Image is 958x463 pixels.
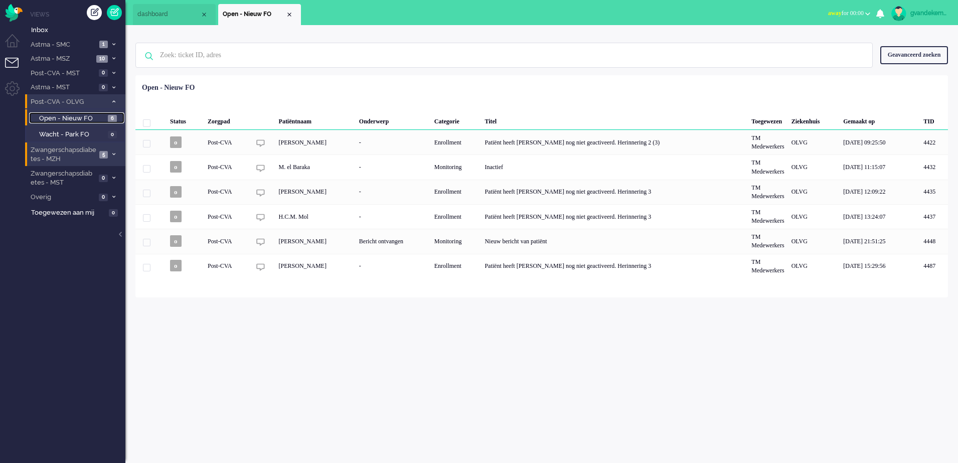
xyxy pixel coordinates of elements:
[275,180,356,204] div: [PERSON_NAME]
[99,84,108,91] span: 0
[204,180,250,204] div: Post-CVA
[5,34,28,57] li: Dashboard menu
[920,204,948,229] div: 4437
[431,155,482,179] div: Monitoring
[880,46,948,64] div: Geavanceerd zoeken
[29,169,96,188] span: Zwangerschapsdiabetes - MST
[29,83,96,92] span: Astma - MST
[788,204,840,229] div: OLVG
[135,180,948,204] div: 4435
[96,55,108,63] span: 10
[356,180,431,204] div: -
[256,139,265,147] img: ic_chat_grey.svg
[840,254,920,278] div: [DATE] 15:29:56
[275,229,356,253] div: [PERSON_NAME]
[170,186,182,198] span: o
[108,115,117,122] span: 6
[30,10,125,19] li: Views
[99,151,108,159] span: 5
[204,204,250,229] div: Post-CVA
[204,110,250,130] div: Zorgpad
[29,128,124,139] a: Wacht - Park FO 0
[135,229,948,253] div: 4448
[142,83,195,93] div: Open - Nieuw FO
[275,155,356,179] div: M. el Baraka
[431,110,482,130] div: Categorie
[29,97,107,107] span: Post-CVA - OLVG
[285,11,293,19] div: Close tab
[256,263,265,271] img: ic_chat_grey.svg
[356,229,431,253] div: Bericht ontvangen
[29,69,96,78] span: Post-CVA - MST
[200,11,208,19] div: Close tab
[152,43,859,67] input: Zoek: ticket ID, adres
[256,164,265,173] img: ic_chat_grey.svg
[170,235,182,247] span: o
[889,6,948,21] a: gvandekempe
[31,208,106,218] span: Toegewezen aan mij
[133,4,216,25] li: Dashboard
[840,180,920,204] div: [DATE] 12:09:22
[170,260,182,271] span: o
[87,5,102,20] div: Creëer ticket
[39,114,105,123] span: Open - Nieuw FO
[135,130,948,155] div: 4422
[481,180,748,204] div: Patiënt heeft [PERSON_NAME] nog niet geactiveerd. Herinnering 3
[170,136,182,148] span: o
[29,207,125,218] a: Toegewezen aan mij 0
[920,229,948,253] div: 4448
[356,110,431,130] div: Onderwerp
[748,130,787,155] div: TM Medewerkers
[788,254,840,278] div: OLVG
[5,7,23,14] a: Omnidesk
[204,254,250,278] div: Post-CVA
[840,110,920,130] div: Gemaakt op
[29,54,93,64] span: Astma - MSZ
[135,254,948,278] div: 4487
[431,130,482,155] div: Enrollment
[29,40,96,50] span: Astma - SMC
[99,69,108,77] span: 0
[167,110,204,130] div: Status
[748,229,787,253] div: TM Medewerkers
[840,155,920,179] div: [DATE] 11:15:07
[788,110,840,130] div: Ziekenhuis
[256,189,265,197] img: ic_chat_grey.svg
[481,229,748,253] div: Nieuw bericht van patiënt
[107,5,122,20] a: Quick Ticket
[920,254,948,278] div: 4487
[275,254,356,278] div: [PERSON_NAME]
[431,204,482,229] div: Enrollment
[275,110,356,130] div: Patiëntnaam
[5,81,28,104] li: Admin menu
[431,180,482,204] div: Enrollment
[788,155,840,179] div: OLVG
[99,175,108,182] span: 0
[828,10,842,17] span: away
[748,180,787,204] div: TM Medewerkers
[788,130,840,155] div: OLVG
[828,10,864,17] span: for 00:00
[920,130,948,155] div: 4422
[356,130,431,155] div: -
[204,130,250,155] div: Post-CVA
[39,130,105,139] span: Wacht - Park FO
[5,58,28,80] li: Tickets menu
[275,204,356,229] div: H.C.M. Mol
[840,204,920,229] div: [DATE] 13:24:07
[256,213,265,222] img: ic_chat_grey.svg
[840,229,920,253] div: [DATE] 21:51:25
[256,238,265,246] img: ic_chat_grey.svg
[29,24,125,35] a: Inbox
[31,26,125,35] span: Inbox
[99,41,108,48] span: 1
[136,43,162,69] img: ic-search-icon.svg
[204,155,250,179] div: Post-CVA
[356,204,431,229] div: -
[920,110,948,130] div: TID
[481,130,748,155] div: Patiënt heeft [PERSON_NAME] nog niet geactiveerd. Herinnering 2 (3)
[910,8,948,18] div: gvandekempe
[99,194,108,201] span: 0
[891,6,906,21] img: avatar
[481,110,748,130] div: Titel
